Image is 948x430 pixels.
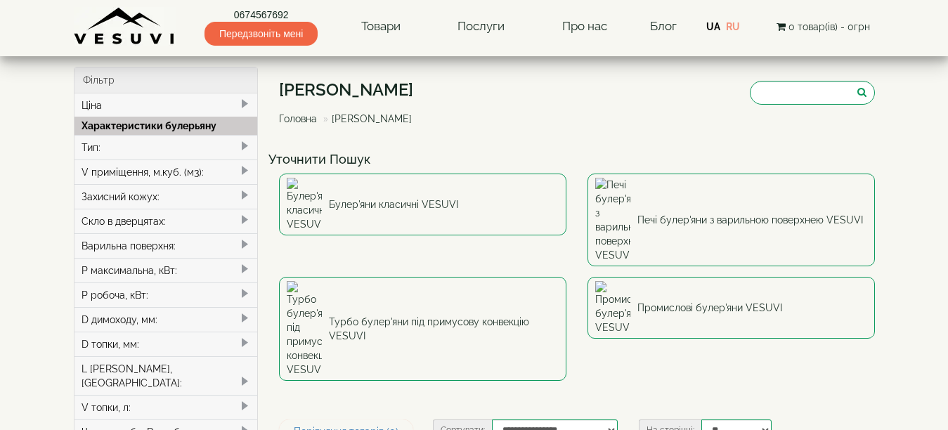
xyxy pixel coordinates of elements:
[443,11,519,43] a: Послуги
[74,117,258,135] div: Характеристики булерьяну
[204,8,318,22] a: 0674567692
[279,174,566,235] a: Булер'яни класичні VESUVI Булер'яни класичні VESUVI
[74,209,258,233] div: Скло в дверцятах:
[74,356,258,395] div: L [PERSON_NAME], [GEOGRAPHIC_DATA]:
[726,21,740,32] a: RU
[279,113,317,124] a: Головна
[595,178,630,262] img: Печі булер'яни з варильною поверхнею VESUVI
[74,67,258,93] div: Фільтр
[74,307,258,332] div: D димоходу, мм:
[74,159,258,184] div: V приміщення, м.куб. (м3):
[74,93,258,117] div: Ціна
[650,19,677,33] a: Блог
[74,332,258,356] div: D топки, мм:
[587,174,875,266] a: Печі булер'яни з варильною поверхнею VESUVI Печі булер'яни з варильною поверхнею VESUVI
[587,277,875,339] a: Промислові булер'яни VESUVI Промислові булер'яни VESUVI
[74,282,258,307] div: P робоча, кВт:
[706,21,720,32] a: UA
[772,19,874,34] button: 0 товар(ів) - 0грн
[287,281,322,377] img: Турбо булер'яни під примусову конвекцію VESUVI
[74,7,176,46] img: Завод VESUVI
[287,178,322,231] img: Булер'яни класичні VESUVI
[74,258,258,282] div: P максимальна, кВт:
[279,81,422,99] h1: [PERSON_NAME]
[204,22,318,46] span: Передзвоніть мені
[595,281,630,334] img: Промислові булер'яни VESUVI
[320,112,412,126] li: [PERSON_NAME]
[279,277,566,381] a: Турбо булер'яни під примусову конвекцію VESUVI Турбо булер'яни під примусову конвекцію VESUVI
[74,135,258,159] div: Тип:
[548,11,621,43] a: Про нас
[74,395,258,419] div: V топки, л:
[74,184,258,209] div: Захисний кожух:
[788,21,870,32] span: 0 товар(ів) - 0грн
[268,152,885,167] h4: Уточнити Пошук
[74,233,258,258] div: Варильна поверхня:
[347,11,415,43] a: Товари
